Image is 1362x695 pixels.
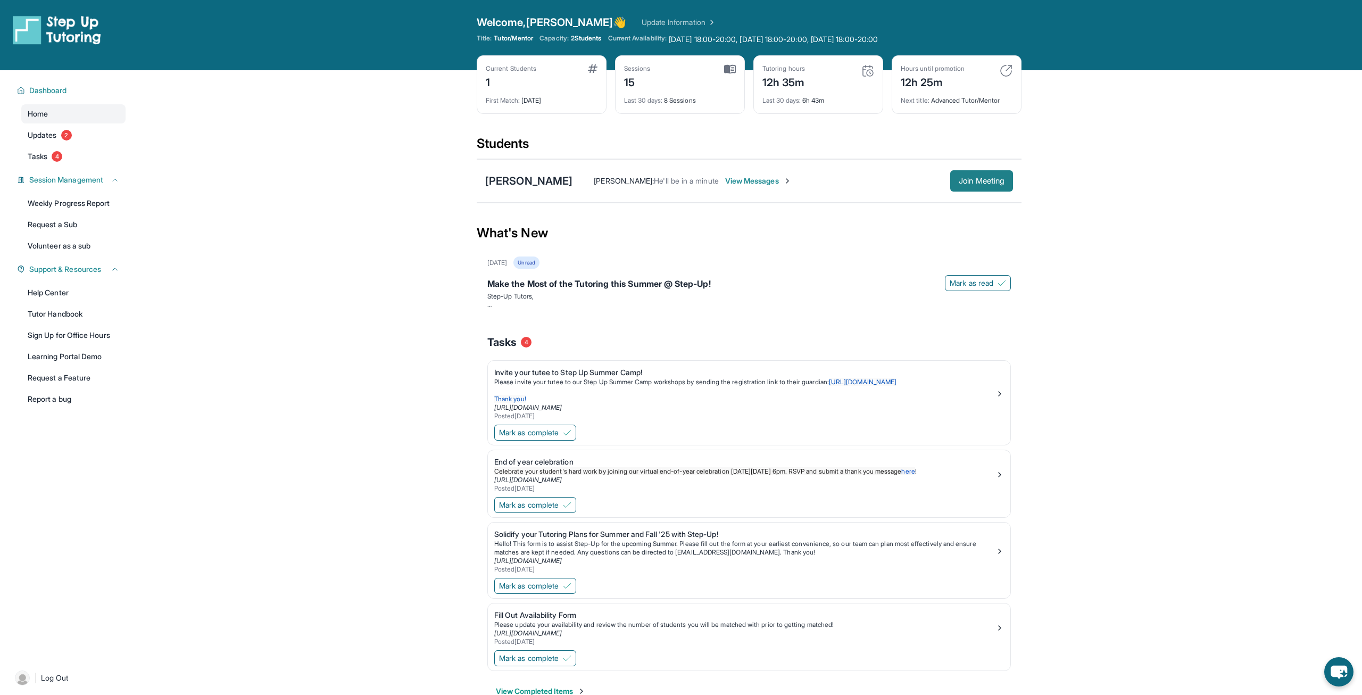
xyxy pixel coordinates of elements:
button: Join Meeting [950,170,1013,192]
a: End of year celebrationCelebrate your student's hard work by joining our virtual end-of-year cele... [488,450,1010,495]
span: Welcome, [PERSON_NAME] 👋 [477,15,627,30]
span: He'll be in a minute [654,176,718,185]
a: Home [21,104,126,123]
a: Updates2 [21,126,126,145]
div: Posted [DATE] [494,638,995,646]
span: Mark as read [950,278,993,288]
div: What's New [477,210,1021,257]
div: 1 [486,73,536,90]
a: [URL][DOMAIN_NAME] [494,476,562,484]
a: here [901,467,915,475]
span: | [34,672,37,684]
span: 2 Students [571,34,602,43]
a: Update Information [642,17,716,28]
button: Mark as complete [494,425,576,441]
img: Mark as complete [563,582,571,590]
div: End of year celebration [494,457,995,467]
a: |Log Out [11,666,126,690]
span: Capacity: [539,34,569,43]
div: Hours until promotion [901,64,965,73]
button: Dashboard [25,85,119,96]
a: [URL][DOMAIN_NAME] [494,629,562,637]
span: Current Availability: [608,34,667,45]
span: First Match : [486,96,520,104]
div: 6h 43m [762,90,874,105]
div: Make the Most of the Tutoring this Summer @ Step-Up! [487,277,1011,292]
div: Fill Out Availability Form [494,610,995,620]
span: View Messages [725,176,792,186]
div: Unread [513,257,539,269]
a: [URL][DOMAIN_NAME] [494,403,562,411]
a: Tutor Handbook [21,304,126,324]
span: 4 [52,151,62,162]
div: Sessions [624,64,651,73]
span: Next title : [901,96,929,104]
div: [DATE] [486,90,597,105]
img: Mark as complete [563,654,571,663]
span: Home [28,109,48,119]
div: Posted [DATE] [494,412,995,420]
button: Mark as complete [494,650,576,666]
span: Last 30 days : [762,96,801,104]
p: ! [494,467,995,476]
a: Solidify your Tutoring Plans for Summer and Fall '25 with Step-Up!Hello! This form is to assist S... [488,523,1010,576]
span: Thank you! [494,395,526,403]
div: 12h 25m [901,73,965,90]
p: Please invite your tutee to our Step Up Summer Camp workshops by sending the registration link to... [494,378,995,386]
span: Mark as complete [499,500,559,510]
span: Mark as complete [499,581,559,591]
a: Volunteer as a sub [21,236,126,255]
img: card [861,64,874,77]
img: Mark as complete [563,428,571,437]
div: Posted [DATE] [494,484,995,493]
span: Join Meeting [959,178,1004,184]
a: Fill Out Availability FormPlease update your availability and review the number of students you w... [488,603,1010,648]
button: Mark as read [945,275,1011,291]
span: Last 30 days : [624,96,662,104]
span: [PERSON_NAME] : [594,176,654,185]
img: logo [13,15,101,45]
img: card [1000,64,1012,77]
div: Advanced Tutor/Mentor [901,90,1012,105]
img: card [724,64,736,74]
img: card [588,64,597,73]
a: Help Center [21,283,126,302]
img: Chevron-Right [783,177,792,185]
span: Title: [477,34,492,43]
button: Mark as complete [494,497,576,513]
a: Tasks4 [21,147,126,166]
div: [PERSON_NAME] [485,173,572,188]
a: Invite your tutee to Step Up Summer Camp!Please invite your tutee to our Step Up Summer Camp work... [488,361,1010,423]
div: Students [477,135,1021,159]
span: Mark as complete [499,653,559,664]
img: Chevron Right [705,17,716,28]
img: user-img [15,671,30,685]
a: [URL][DOMAIN_NAME] [494,557,562,565]
div: 15 [624,73,651,90]
span: Updates [28,130,57,140]
div: Posted [DATE] [494,565,995,574]
a: Report a bug [21,390,126,409]
p: Step-Up Tutors, [487,292,1011,301]
button: Support & Resources [25,264,119,275]
div: Invite your tutee to Step Up Summer Camp! [494,367,995,378]
div: Current Students [486,64,536,73]
div: Solidify your Tutoring Plans for Summer and Fall '25 with Step-Up! [494,529,995,540]
span: [DATE] 18:00-20:00, [DATE] 18:00-20:00, [DATE] 18:00-20:00 [669,34,878,45]
div: Tutoring hours [762,64,805,73]
button: chat-button [1324,657,1353,686]
div: Please update your availability and review the number of students you will be matched with prior ... [494,620,995,629]
span: Tutor/Mentor [494,34,533,43]
span: Tasks [487,335,517,350]
span: Log Out [41,673,69,683]
img: Mark as read [998,279,1006,287]
span: Celebrate your student's hard work by joining our virtual end-of-year celebration [DATE][DATE] 6p... [494,467,901,475]
span: 2 [61,130,72,140]
span: Mark as complete [499,427,559,438]
button: Session Management [25,175,119,185]
span: Dashboard [29,85,67,96]
a: Weekly Progress Report [21,194,126,213]
a: Learning Portal Demo [21,347,126,366]
a: Sign Up for Office Hours [21,326,126,345]
span: Tasks [28,151,47,162]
